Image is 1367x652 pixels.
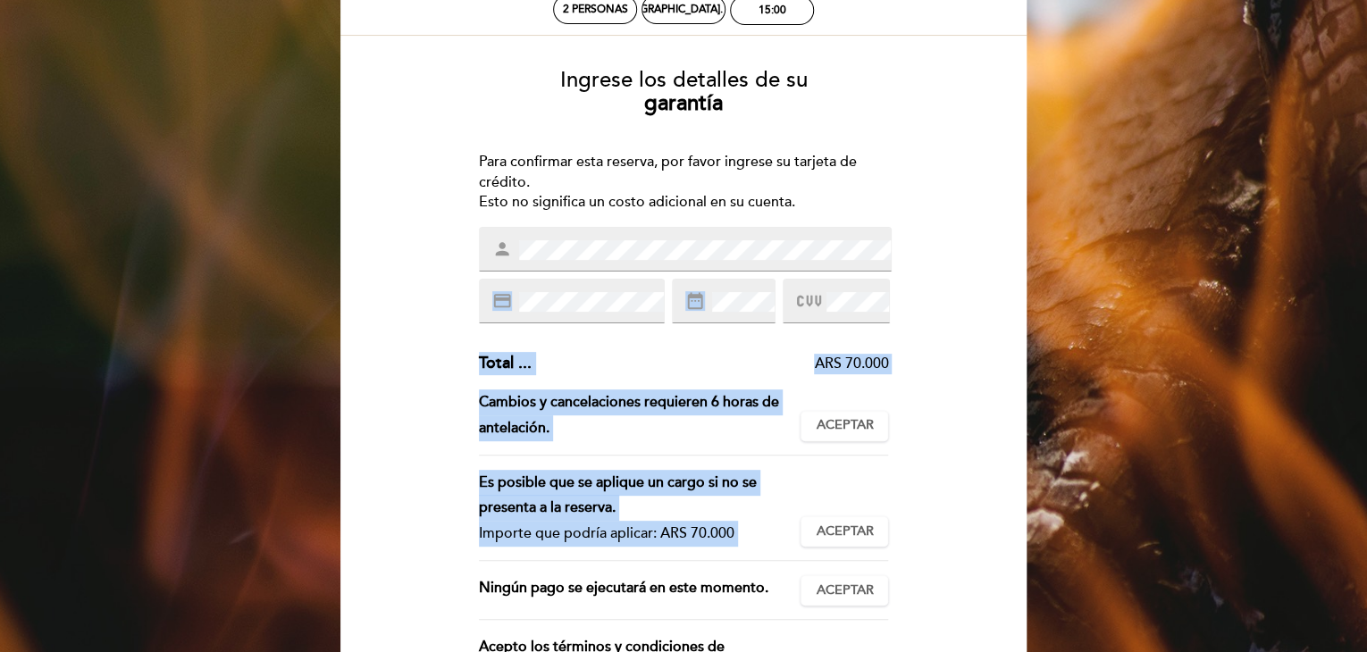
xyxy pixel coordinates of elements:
[801,516,888,547] button: Aceptar
[563,3,628,16] span: 2 personas
[479,470,787,522] div: Es posible que se aplique un cargo si no se presenta a la reserva.
[801,575,888,606] button: Aceptar
[644,90,723,116] b: garantía
[816,416,873,435] span: Aceptar
[532,354,889,374] div: ARS 70.000
[801,411,888,441] button: Aceptar
[816,522,873,541] span: Aceptar
[685,291,705,311] i: date_range
[479,152,889,213] div: Para confirmar esta reserva, por favor ingrese su tarjeta de crédito. Esto no significa un costo ...
[560,67,808,93] span: Ingrese los detalles de su
[604,3,763,16] div: [DEMOGRAPHIC_DATA]. 11, sep.
[492,239,512,259] i: person
[479,575,801,606] div: Ningún pago se ejecutará en este momento.
[479,521,787,547] div: Importe que podría aplicar: ARS 70.000
[479,353,532,372] span: Total ...
[816,581,873,600] span: Aceptar
[479,389,801,441] div: Cambios y cancelaciones requieren 6 horas de antelación.
[759,4,786,17] div: 15:00
[492,291,512,311] i: credit_card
